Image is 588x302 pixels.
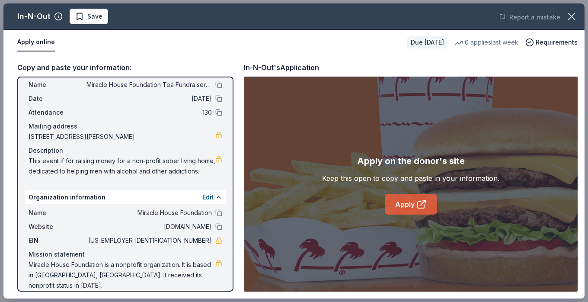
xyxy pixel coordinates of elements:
span: [DATE] [86,93,212,104]
div: Due [DATE] [407,36,447,48]
div: Keep this open to copy and paste in your information. [322,173,499,183]
span: Attendance [29,107,86,118]
div: Mailing address [29,121,222,132]
span: Website [29,222,86,232]
div: 6 applies last week [454,37,518,48]
div: Copy and paste your information: [17,62,233,73]
span: Save [87,11,102,22]
div: Apply on the donor's site [357,154,465,168]
span: Requirements [536,37,578,48]
div: Description [29,145,222,156]
button: Save [70,9,108,24]
div: In-N-Out's Application [244,62,319,73]
span: Miracle House Foundation Tea Fundraiser and Online Auction [86,80,212,90]
span: [DOMAIN_NAME] [86,222,212,232]
span: Date [29,93,86,104]
div: Organization information [25,190,226,204]
button: Apply online [17,33,55,51]
span: Name [29,208,86,218]
span: 130 [86,107,212,118]
div: Mission statement [29,249,222,260]
div: In-N-Out [17,10,51,23]
button: Report a mistake [499,12,560,22]
button: Edit [202,192,214,202]
span: [STREET_ADDRESS][PERSON_NAME] [29,132,215,142]
span: [US_EMPLOYER_IDENTIFICATION_NUMBER] [86,235,212,246]
span: This event if for raising money for a non-profit sober living home, dedicated to helping men with... [29,156,215,177]
a: Apply [385,194,437,215]
button: Requirements [525,37,578,48]
span: Name [29,80,86,90]
span: Miracle House Foundation [86,208,212,218]
span: EIN [29,235,86,246]
span: Miracle House Foundation is a nonprofit organization. It is based in [GEOGRAPHIC_DATA], [GEOGRAPH... [29,260,215,291]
